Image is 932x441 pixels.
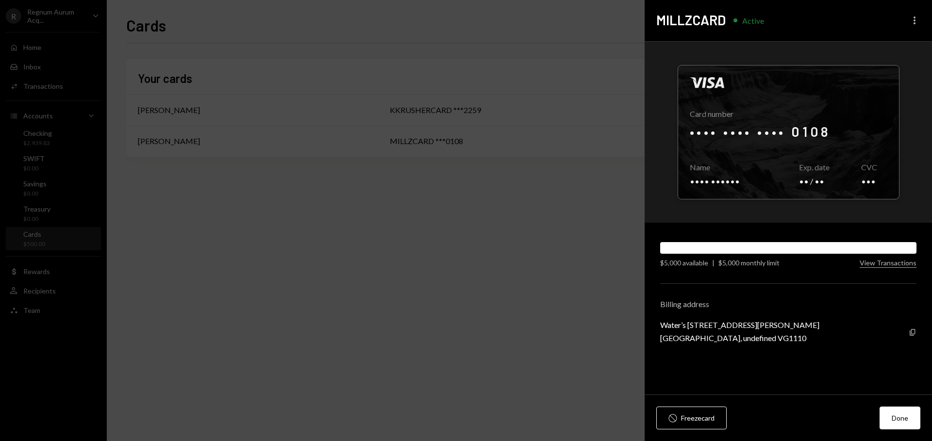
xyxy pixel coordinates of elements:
div: Billing address [660,299,916,309]
button: View Transactions [860,259,916,268]
h2: MILLZCARD [656,11,726,30]
button: Freezecard [656,407,727,429]
div: | [712,258,715,268]
button: Done [880,407,920,429]
div: $5,000 available [660,258,708,268]
div: Click to reveal [678,65,899,199]
div: Water’s [STREET_ADDRESS][PERSON_NAME] [660,320,819,329]
div: [GEOGRAPHIC_DATA], undefined VG1110 [660,333,819,343]
div: Active [742,16,764,25]
div: $5,000 monthly limit [718,258,780,268]
div: Freeze card [681,413,715,423]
